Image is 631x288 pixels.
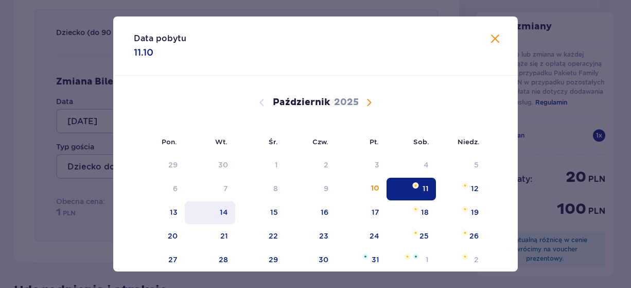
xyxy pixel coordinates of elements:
small: Pt. [370,138,379,146]
div: 2 [324,160,328,170]
td: czwartek, 16 października 2025 [285,201,336,224]
div: 24 [370,231,379,241]
td: Data niedostępna. czwartek, 9 października 2025 [285,178,336,200]
img: Pomarańczowa gwiazdka [412,206,419,212]
td: wtorek, 28 października 2025 [185,249,236,272]
p: 2025 [334,96,359,109]
td: niedziela, 26 października 2025 [436,225,486,248]
small: Śr. [269,138,278,146]
div: 27 [168,255,178,265]
div: 1 [426,255,429,265]
td: Data zaznaczona. sobota, 11 października 2025 [387,178,436,200]
td: czwartek, 23 października 2025 [285,225,336,248]
div: 8 [273,183,278,194]
div: 7 [223,183,228,194]
td: niedziela, 12 października 2025 [436,178,486,200]
div: 4 [424,160,429,170]
td: sobota, 18 października 2025 [387,201,436,224]
td: piątek, 24 października 2025 [336,225,387,248]
p: 11.10 [134,46,153,59]
td: wtorek, 14 października 2025 [185,201,236,224]
img: Pomarańczowa gwiazdka [462,182,468,189]
div: 13 [170,207,178,217]
small: Sob. [413,138,429,146]
button: Następny miesiąc [363,96,375,109]
td: Data niedostępna. niedziela, 5 października 2025 [436,154,486,177]
small: Niedz. [458,138,480,146]
img: Pomarańczowa gwiazdka [462,253,468,260]
div: 2 [474,255,479,265]
small: Wt. [215,138,227,146]
div: 16 [321,207,328,217]
td: niedziela, 19 października 2025 [436,201,486,224]
img: Pomarańczowa gwiazdka [462,206,468,212]
td: Data niedostępna. wtorek, 7 października 2025 [185,178,236,200]
td: Data niedostępna. środa, 8 października 2025 [235,178,285,200]
img: Pomarańczowa gwiazdka [412,182,419,189]
td: poniedziałek, 27 października 2025 [134,249,185,272]
div: 29 [168,160,178,170]
div: 29 [269,255,278,265]
td: Data niedostępna. czwartek, 2 października 2025 [285,154,336,177]
div: 9 [324,183,328,194]
td: środa, 29 października 2025 [235,249,285,272]
small: Pon. [162,138,177,146]
td: Data niedostępna. sobota, 4 października 2025 [387,154,436,177]
div: 30 [319,255,328,265]
p: Październik [273,96,330,109]
td: poniedziałek, 20 października 2025 [134,225,185,248]
div: 3 [375,160,379,170]
div: 6 [173,183,178,194]
div: 20 [168,231,178,241]
td: niedziela, 2 listopada 2025 [436,249,486,272]
td: poniedziałek, 13 października 2025 [134,201,185,224]
div: 31 [372,255,379,265]
div: 25 [419,231,429,241]
div: 15 [270,207,278,217]
div: 21 [220,231,228,241]
td: Data niedostępna. poniedziałek, 29 września 2025 [134,154,185,177]
td: Data niedostępna. poniedziałek, 6 października 2025 [134,178,185,200]
img: Pomarańczowa gwiazdka [404,253,411,260]
img: Niebieska gwiazdka [362,253,369,260]
td: piątek, 10 października 2025 [336,178,387,200]
td: Data niedostępna. piątek, 3 października 2025 [336,154,387,177]
div: 14 [220,207,228,217]
div: 5 [474,160,479,170]
div: 28 [219,255,228,265]
div: 11 [423,183,429,194]
div: 18 [421,207,429,217]
div: 10 [371,183,379,194]
small: Czw. [312,138,328,146]
div: 22 [269,231,278,241]
td: wtorek, 21 października 2025 [185,225,236,248]
img: Pomarańczowa gwiazdka [412,230,419,236]
div: 26 [469,231,479,241]
td: środa, 22 października 2025 [235,225,285,248]
button: Poprzedni miesiąc [256,96,268,109]
td: sobota, 1 listopada 2025 [387,249,436,272]
div: 12 [471,183,479,194]
div: 17 [372,207,379,217]
p: Data pobytu [134,33,186,44]
td: Data niedostępna. wtorek, 30 września 2025 [185,154,236,177]
img: Niebieska gwiazdka [413,253,419,260]
td: sobota, 25 października 2025 [387,225,436,248]
div: 1 [275,160,278,170]
td: piątek, 31 października 2025 [336,249,387,272]
img: Pomarańczowa gwiazdka [462,230,468,236]
div: 19 [471,207,479,217]
td: czwartek, 30 października 2025 [285,249,336,272]
button: Zamknij [489,33,501,46]
div: 30 [218,160,228,170]
td: piątek, 17 października 2025 [336,201,387,224]
div: 23 [319,231,328,241]
td: środa, 15 października 2025 [235,201,285,224]
td: Data niedostępna. środa, 1 października 2025 [235,154,285,177]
